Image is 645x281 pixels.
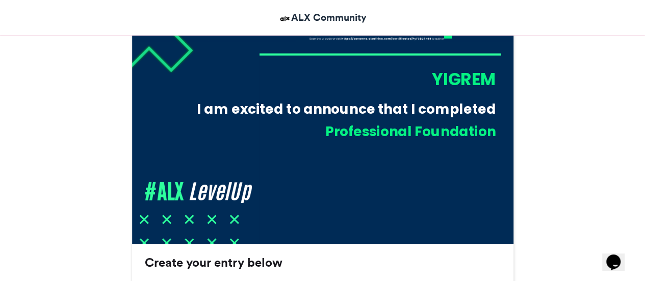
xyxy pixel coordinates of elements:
[203,122,496,141] div: Professional Foundation
[602,240,635,271] iframe: chat widget
[278,12,291,25] img: ALX Community
[259,67,495,91] div: Yigrem
[278,10,367,25] a: ALX Community
[145,257,501,269] h3: Create your entry below
[188,99,496,118] div: I am excited to announce that I completed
